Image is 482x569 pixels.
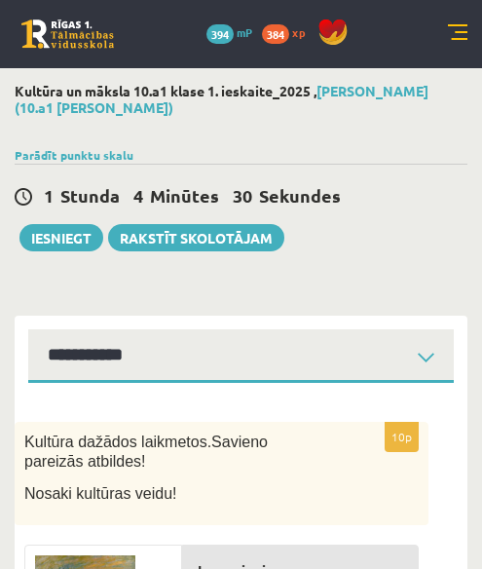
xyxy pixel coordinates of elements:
a: Parādīt punktu skalu [15,147,133,163]
span: xp [292,24,305,40]
span: 394 [206,24,234,44]
button: Iesniegt [19,224,103,251]
span: 4 [133,184,143,207]
span: Sekundes [259,184,341,207]
span: Nosaki kultūras veidu! [24,485,177,502]
a: 384 xp [262,24,315,40]
span: 30 [233,184,252,207]
a: [PERSON_NAME] (10.a1 [PERSON_NAME]) [15,82,428,116]
span: mP [237,24,252,40]
p: 10p [385,421,419,452]
a: Rakstīt skolotājam [108,224,284,251]
a: Rīgas 1. Tālmācības vidusskola [21,19,114,49]
span: Stunda [60,184,120,207]
h2: Kultūra un māksla 10.a1 klase 1. ieskaite_2025 , [15,83,467,116]
span: 384 [262,24,289,44]
span: Savieno pareizās atbildes! [24,434,268,471]
span: Kultūra dažādos laikmetos. [24,434,211,450]
span: 1 [44,184,54,207]
span: Minūtes [150,184,219,207]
